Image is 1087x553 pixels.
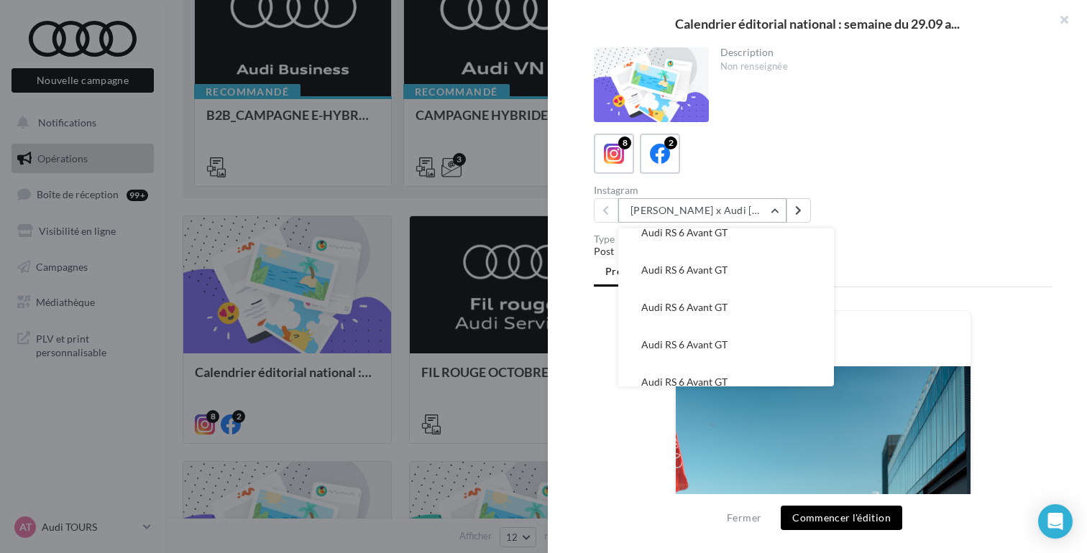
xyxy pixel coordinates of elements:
[618,251,834,289] button: Audi RS 6 Avant GT
[618,214,834,251] button: Audi RS 6 Avant GT
[618,198,786,223] button: [PERSON_NAME] x Audi [GEOGRAPHIC_DATA] ????????
[641,264,728,276] span: Audi RS 6 Avant GT
[641,301,728,313] span: Audi RS 6 Avant GT
[641,376,728,388] span: Audi RS 6 Avant GT
[641,338,728,350] span: Audi RS 6 Avant GT
[618,363,834,401] button: Audi RS 6 Avant GT
[721,509,767,526] button: Fermer
[618,289,834,326] button: Audi RS 6 Avant GT
[594,234,1052,244] div: Type
[720,47,1042,57] div: Description
[664,136,677,149] div: 2
[594,185,817,195] div: Instagram
[720,60,1042,73] div: Non renseignée
[1038,504,1073,539] div: Open Intercom Messenger
[641,226,728,238] span: Audi RS 6 Avant GT
[618,136,631,149] div: 8
[594,244,1052,259] div: Post
[675,17,960,30] span: Calendrier éditorial national : semaine du 29.09 a...
[781,506,902,530] button: Commencer l'édition
[618,326,834,363] button: Audi RS 6 Avant GT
